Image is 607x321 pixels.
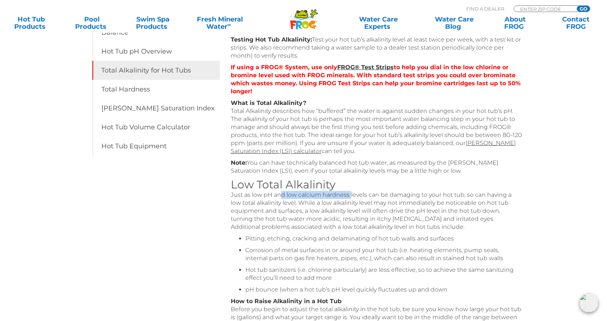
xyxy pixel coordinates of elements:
li: Pitting, etching, cracking and delaminating of hot tub walls and surfaces [245,235,522,243]
a: Hot TubProducts [7,16,55,30]
p: Find A Dealer [466,5,504,12]
a: Fresh MineralWater∞ [190,16,249,30]
li: Corrosion of metal surfaces in or around your hot tub (i.e. heating elements, pump seals, interna... [245,246,522,262]
a: Total Alkalinity for Hot Tubs [92,61,220,80]
p: Just as low pH and low calcium hardness levels can be damaging to your hot tub, so can having a l... [231,191,522,231]
a: Hot Tub pH Overview [92,42,220,61]
a: PoolProducts [68,16,116,30]
a: [PERSON_NAME] Saturation Index [92,99,220,118]
li: Hot tub sanitizers (i.e. chlorine particularly) are less effective, so to achieve the same saniti... [245,266,522,282]
a: Total Hardness [92,80,220,99]
strong: What is Total Alkalinity? [231,99,306,106]
p: Total Alkalinity describes how “buffered” the water is against sudden changes in your hot tub’s p... [231,99,522,155]
img: openIcon [579,293,598,312]
a: ContactFROG [552,16,600,30]
li: pH bounce (when a hot tub’s pH level quickly fluctuates up and down [245,286,522,294]
input: Zip Code Form [520,6,569,12]
a: Hot Tub Volume Calculator [92,118,220,137]
a: FROG® Test Strips [337,64,394,71]
strong: Testing Hot Tub Alkalinity: [231,36,312,43]
a: Hot Tub Equipment [92,137,220,156]
h3: Low Total Alkalinity [231,179,522,191]
strong: How to Raise Alkalinity in a Hot Tub [231,298,342,305]
strong: If using a FROG® System, use only to help you dial in the low chlorine or bromine level used with... [231,64,521,95]
sup: ∞ [227,21,231,27]
a: Water CareExperts [340,16,417,30]
a: Water CareBlog [431,16,478,30]
strong: Note: [231,159,247,166]
p: Test your hot tub’s alkalinity level at least twice per week, with a test kit or strips. We also ... [231,36,522,60]
a: AboutFROG [491,16,539,30]
a: Swim SpaProducts [129,16,176,30]
p: You can have technically balanced hot tub water, as measured by the [PERSON_NAME] Saturation Inde... [231,159,522,175]
input: GO [577,6,590,12]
